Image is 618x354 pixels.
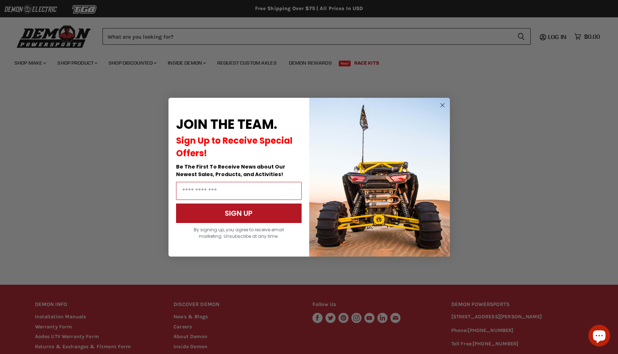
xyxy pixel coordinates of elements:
img: a9095488-b6e7-41ba-879d-588abfab540b.jpeg [309,98,450,257]
span: JOIN THE TEAM. [176,115,277,134]
button: SIGN UP [176,204,302,223]
button: Close dialog [438,101,447,110]
span: Sign Up to Receive Special Offers! [176,135,293,159]
inbox-online-store-chat: Shopify online store chat [586,325,612,348]
input: Email Address [176,182,302,200]
span: By signing up, you agree to receive email marketing. Unsubscribe at any time. [194,227,284,239]
span: Be The First To Receive News about Our Newest Sales, Products, and Activities! [176,163,285,178]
